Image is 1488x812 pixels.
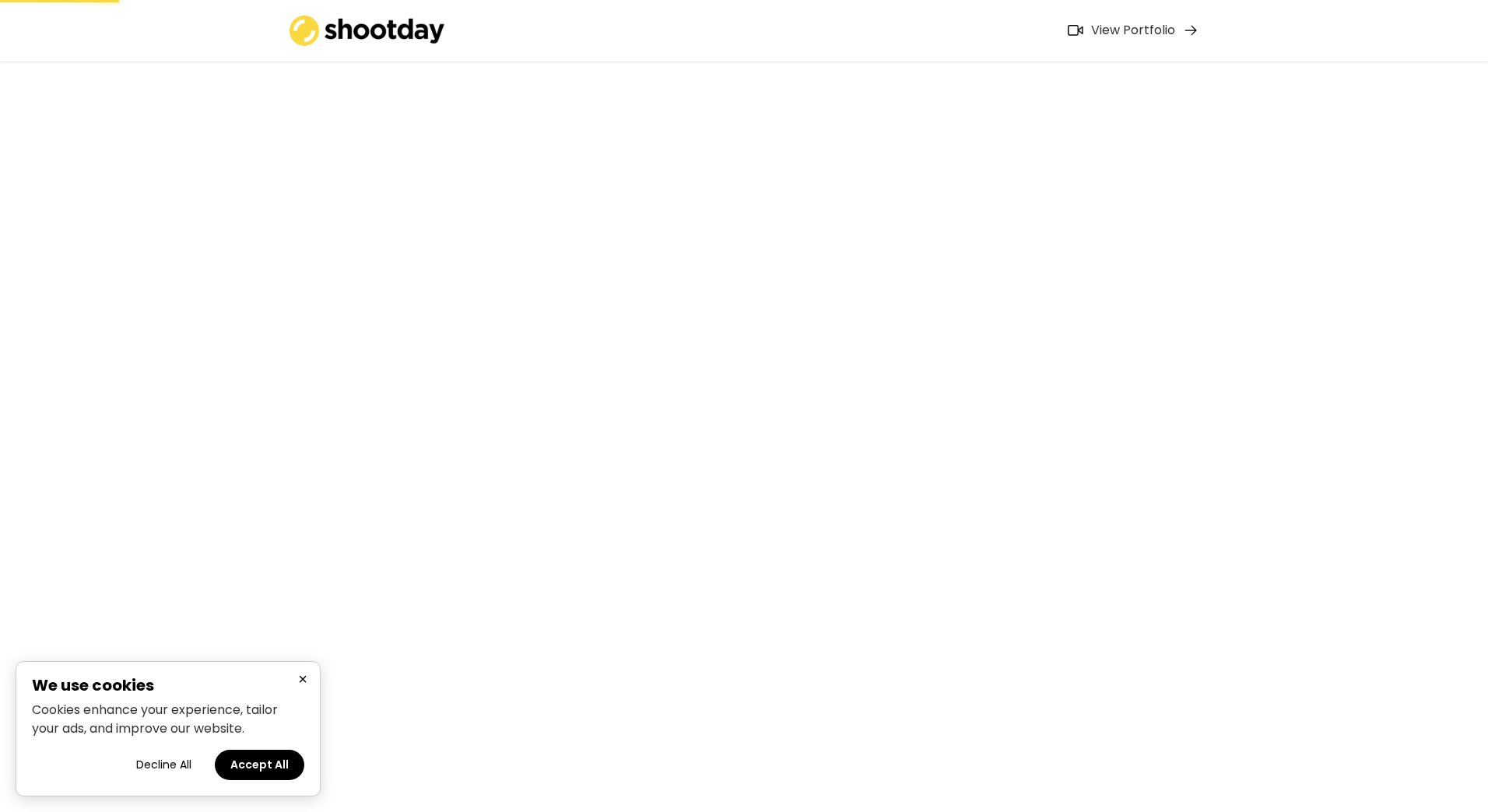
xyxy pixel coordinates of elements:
button: Decline all cookies [121,750,207,780]
div: View Portfolio [1091,23,1175,39]
p: Cookies enhance your experience, tailor your ads, and improve our website. [32,701,304,738]
h2: We use cookies [32,677,304,693]
img: shootday_logo.png [290,16,445,46]
button: Accept all cookies [215,750,304,780]
img: Icon%20feather-video%402x.png [1068,25,1083,36]
button: Close cookie banner [293,670,312,689]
